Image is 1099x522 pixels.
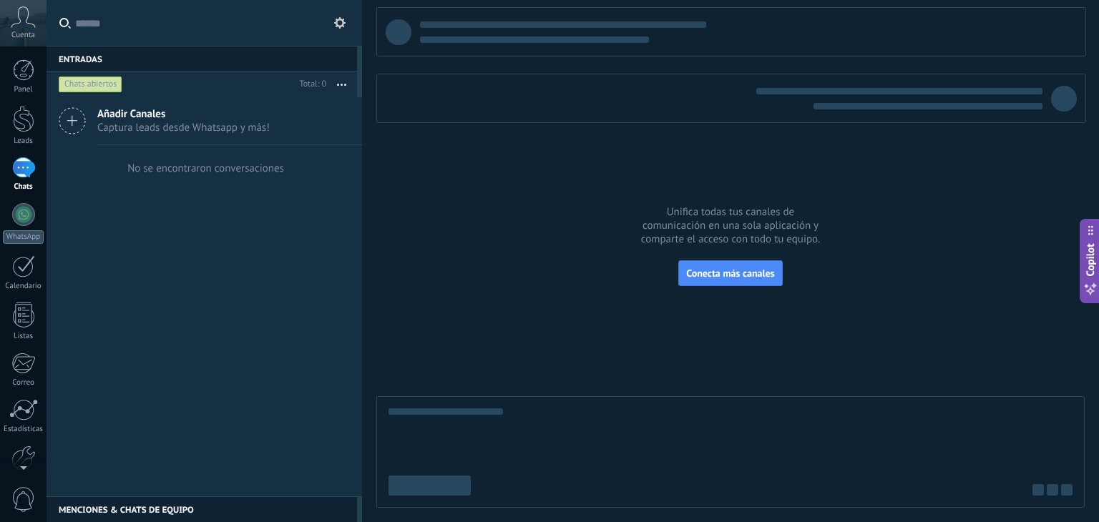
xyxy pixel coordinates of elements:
div: Calendario [3,282,44,291]
div: Listas [3,332,44,341]
span: Copilot [1083,244,1098,277]
div: Panel [3,85,44,94]
div: WhatsApp [3,230,44,244]
div: Menciones & Chats de equipo [47,496,357,522]
span: Captura leads desde Whatsapp y más! [97,121,270,134]
div: No se encontraron conversaciones [127,162,284,175]
div: Entradas [47,46,357,72]
div: Chats abiertos [59,76,122,93]
span: Añadir Canales [97,107,270,121]
button: Conecta más canales [678,260,782,286]
div: Correo [3,378,44,388]
div: Total: 0 [294,77,326,92]
span: Conecta más canales [686,267,774,280]
div: Chats [3,182,44,192]
div: Estadísticas [3,425,44,434]
span: Cuenta [11,31,35,40]
button: Más [326,72,357,97]
div: Leads [3,137,44,146]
